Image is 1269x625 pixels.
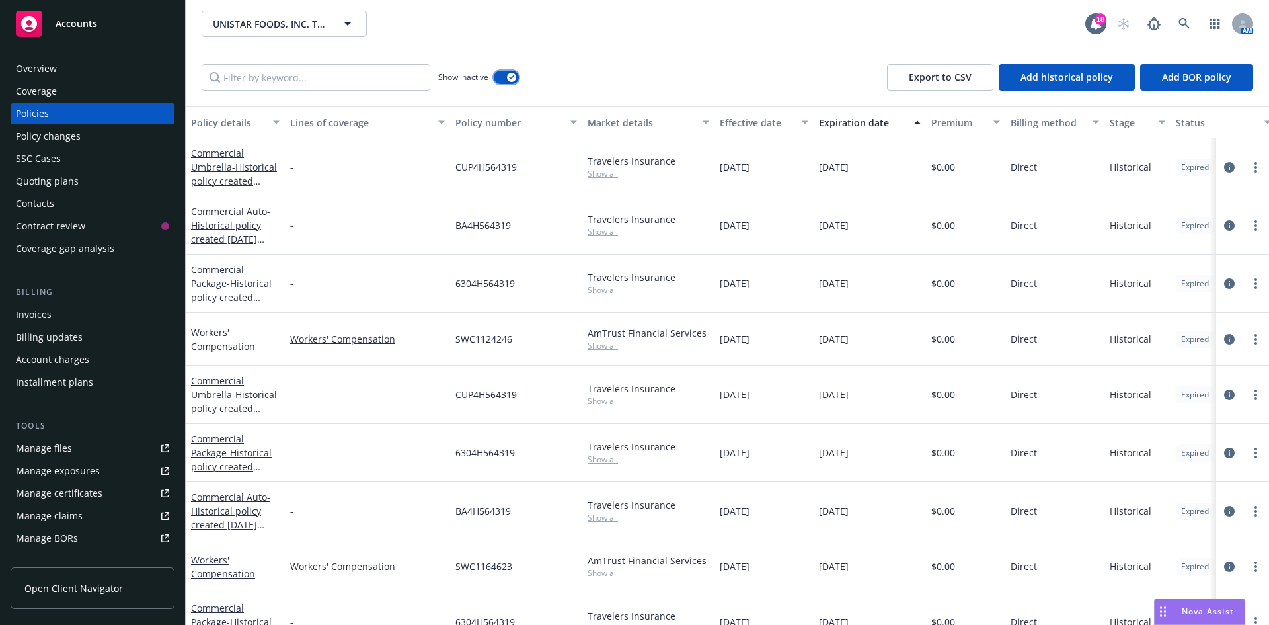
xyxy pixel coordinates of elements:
div: Manage certificates [16,483,102,504]
button: Stage [1104,106,1171,138]
span: Historical [1110,446,1151,460]
a: more [1248,159,1264,175]
div: Manage files [16,438,72,459]
button: Market details [582,106,714,138]
span: Direct [1011,218,1037,232]
a: circleInformation [1221,276,1237,292]
a: Account charges [11,349,174,370]
a: Commercial Package [191,433,272,487]
a: Contract review [11,216,174,237]
div: Billing [11,286,174,299]
span: Show all [588,567,709,579]
span: 6304H564319 [455,276,515,290]
span: [DATE] [819,560,849,573]
a: Manage claims [11,505,174,526]
span: Direct [1011,332,1037,346]
span: [DATE] [819,160,849,174]
span: $0.00 [931,160,955,174]
span: Direct [1011,560,1037,573]
span: [DATE] [720,276,750,290]
div: Market details [588,116,695,130]
div: Manage claims [16,505,83,526]
a: circleInformation [1221,387,1237,403]
span: Direct [1011,160,1037,174]
a: circleInformation [1221,445,1237,461]
button: Add BOR policy [1140,64,1253,91]
div: Installment plans [16,372,93,393]
span: [DATE] [819,504,849,518]
div: Travelers Insurance [588,609,709,623]
span: - [290,218,293,232]
span: [DATE] [720,332,750,346]
a: Report a Bug [1141,11,1167,37]
span: $0.00 [931,388,955,401]
div: Policy number [455,116,562,130]
div: Travelers Insurance [588,154,709,168]
span: Historical [1110,276,1151,290]
span: Show all [588,396,709,407]
span: Expired [1181,220,1209,231]
span: SWC1164623 [455,560,512,573]
div: Manage BORs [16,528,78,549]
span: - Historical policy created [DATE] 08:54:21 [191,446,272,487]
span: Show all [588,512,709,523]
span: Expired [1181,561,1209,573]
a: Manage exposures [11,460,174,481]
a: Policy changes [11,126,174,147]
span: Show all [588,340,709,351]
a: more [1248,331,1264,347]
div: Drag to move [1155,599,1171,624]
span: BA4H564319 [455,504,511,518]
a: Workers' Compensation [290,560,445,573]
button: UNISTAR FOODS, INC. THE [PERSON_NAME] TRUST [202,11,367,37]
div: Travelers Insurance [588,440,709,454]
span: SWC1124246 [455,332,512,346]
div: SSC Cases [16,148,61,169]
span: - [290,160,293,174]
div: Travelers Insurance [588,271,709,284]
div: Policy changes [16,126,81,147]
span: - Historical policy created [DATE] 08:57:47 [191,161,277,201]
span: Export to CSV [909,71,972,83]
div: Effective date [720,116,794,130]
span: Historical [1110,504,1151,518]
a: Commercial Auto [191,205,270,259]
div: Travelers Insurance [588,212,709,226]
span: Historical [1110,160,1151,174]
div: Policy details [191,116,265,130]
span: [DATE] [819,388,849,401]
span: Add historical policy [1020,71,1113,83]
span: - [290,276,293,290]
span: $0.00 [931,218,955,232]
span: Historical [1110,388,1151,401]
span: [DATE] [819,276,849,290]
div: Expiration date [819,116,906,130]
span: [DATE] [720,160,750,174]
input: Filter by keyword... [202,64,430,91]
span: CUP4H564319 [455,160,517,174]
span: [DATE] [720,218,750,232]
a: Installment plans [11,372,174,393]
span: Historical [1110,332,1151,346]
span: Show all [588,226,709,237]
button: Add historical policy [999,64,1135,91]
a: more [1248,218,1264,233]
div: Stage [1110,116,1151,130]
span: Expired [1181,333,1209,345]
span: - [290,446,293,460]
div: Summary of insurance [16,550,116,571]
a: Invoices [11,304,174,325]
span: [DATE] [720,560,750,573]
a: Contacts [11,193,174,214]
span: - Historical policy created [DATE] 08:54:49 [191,277,272,317]
div: 18 [1095,13,1106,25]
span: Expired [1181,505,1209,517]
span: Nova Assist [1182,606,1234,617]
a: Accounts [11,5,174,42]
div: AmTrust Financial Services [588,554,709,567]
span: [DATE] [720,446,750,460]
button: Nova Assist [1154,599,1245,625]
span: - [290,504,293,518]
div: Travelers Insurance [588,498,709,512]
